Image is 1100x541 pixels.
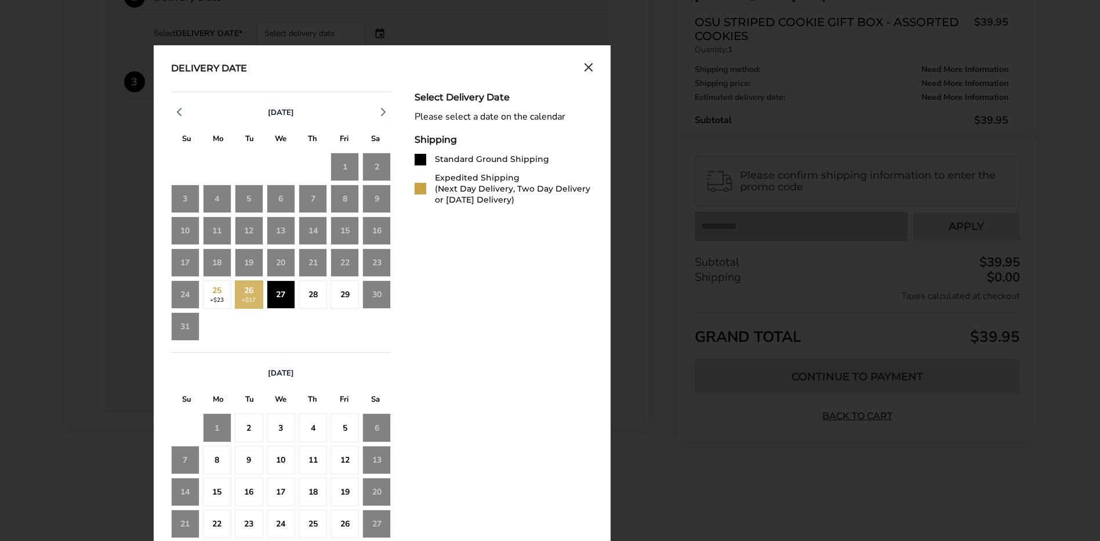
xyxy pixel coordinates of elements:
[202,131,234,149] div: M
[415,111,593,122] div: Please select a date on the calendar
[171,131,202,149] div: S
[268,107,294,118] span: [DATE]
[268,368,294,378] span: [DATE]
[297,131,328,149] div: T
[328,392,360,410] div: F
[328,131,360,149] div: F
[202,392,234,410] div: M
[263,368,299,378] button: [DATE]
[265,131,296,149] div: W
[234,131,265,149] div: T
[263,107,299,118] button: [DATE]
[435,172,593,205] div: Expedited Shipping (Next Day Delivery, Two Day Delivery or [DATE] Delivery)
[415,92,593,103] div: Select Delivery Date
[265,392,296,410] div: W
[415,134,593,145] div: Shipping
[584,63,593,75] button: Close calendar
[171,392,202,410] div: S
[360,131,391,149] div: S
[297,392,328,410] div: T
[435,154,549,165] div: Standard Ground Shipping
[171,63,247,75] div: Delivery Date
[234,392,265,410] div: T
[360,392,391,410] div: S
